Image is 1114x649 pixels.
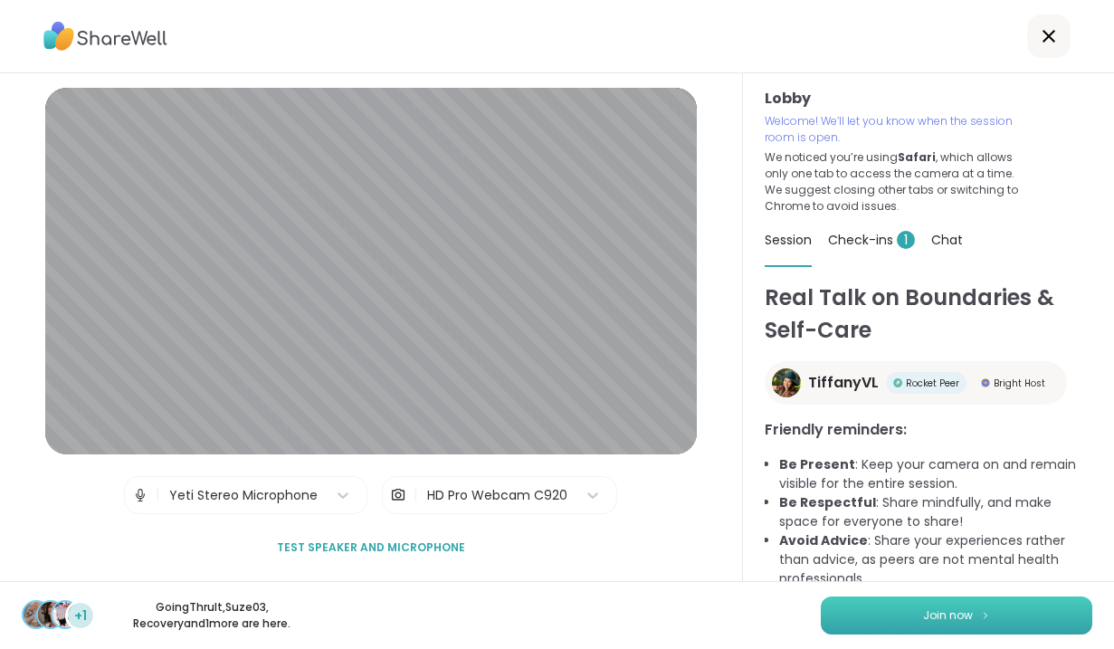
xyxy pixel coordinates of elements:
b: Avoid Advice [779,531,868,549]
span: Chat [931,231,963,249]
span: +1 [74,606,87,625]
b: Be Present [779,455,855,473]
a: TiffanyVLTiffanyVLRocket PeerRocket PeerBright HostBright Host [765,361,1067,405]
span: Test speaker and microphone [277,539,465,556]
img: Microphone [132,477,148,513]
span: 1 [897,231,915,249]
div: Yeti Stereo Microphone [169,486,318,505]
span: Join now [923,607,973,624]
span: Session [765,231,812,249]
h3: Lobby [765,88,1092,110]
h1: Real Talk on Boundaries & Self-Care [765,282,1092,347]
h3: Friendly reminders: [765,419,1092,441]
div: HD Pro Webcam C920 [427,486,567,505]
span: Bright Host [994,377,1045,390]
img: Suze03 [38,602,63,627]
p: GoingThruIt , Suze03 , Recovery and 1 more are here. [110,599,313,632]
button: Join now [821,597,1092,635]
p: We noticed you’re using , which allows only one tab to access the camera at a time. We suggest cl... [765,149,1025,215]
li: : Keep your camera on and remain visible for the entire session. [779,455,1092,493]
li: : Share mindfully, and make space for everyone to share! [779,493,1092,531]
span: | [414,477,418,513]
span: Check-ins [828,231,915,249]
b: Be Respectful [779,493,876,511]
img: GoingThruIt [24,602,49,627]
img: Bright Host [981,378,990,387]
p: Welcome! We’ll let you know when the session room is open. [765,113,1025,146]
img: TiffanyVL [772,368,801,397]
li: : Share your experiences rather than advice, as peers are not mental health professionals. [779,531,1092,588]
img: Rocket Peer [893,378,902,387]
img: Camera [390,477,406,513]
span: | [156,477,160,513]
img: ShareWell Logomark [980,610,991,620]
img: ShareWell Logo [43,15,167,57]
img: Recovery [52,602,78,627]
span: TiffanyVL [808,372,879,394]
button: Test speaker and microphone [270,529,472,567]
span: Rocket Peer [906,377,959,390]
b: Safari [898,149,936,165]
